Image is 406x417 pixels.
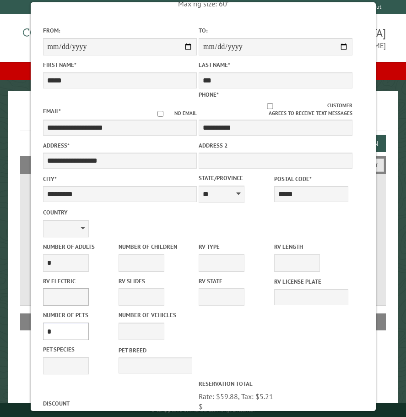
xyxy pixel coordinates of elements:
label: Address 2 [198,141,352,150]
label: Pet breed [119,346,192,355]
span: Rate: $59.88, Tax: $5.21 [198,392,273,401]
label: No email [146,110,196,117]
label: Number of Vehicles [119,311,192,319]
label: City [43,175,196,183]
h1: Reservations [20,106,385,131]
img: Campground Commander [20,18,135,54]
label: RV Type [198,242,272,251]
small: © Campground Commander LLC. All rights reserved. [151,407,254,413]
input: Customer agrees to receive text messages [212,103,327,109]
label: Number of Children [119,242,192,251]
label: RV Electric [43,277,116,285]
label: First Name [43,60,196,69]
label: Number of Adults [43,242,116,251]
h2: Filters [20,156,385,173]
span: $ [198,402,202,411]
label: From: [43,26,196,35]
label: Number of Pets [43,311,116,319]
label: RV Slides [119,277,192,285]
label: RV License Plate [274,277,348,286]
label: To: [198,26,352,35]
input: No email [146,111,174,117]
label: Discount [43,399,196,408]
label: Address [43,141,196,150]
th: Site [25,313,59,330]
label: Customer agrees to receive text messages [198,102,352,117]
label: Email [43,107,60,115]
label: Phone [198,91,218,99]
label: Last Name [198,60,352,69]
label: RV Length [274,242,348,251]
label: Pet species [43,345,116,354]
label: RV State [198,277,272,285]
label: State/Province [198,174,272,182]
label: Postal Code [274,175,348,183]
label: Country [43,208,196,217]
label: Reservation Total [198,379,352,388]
